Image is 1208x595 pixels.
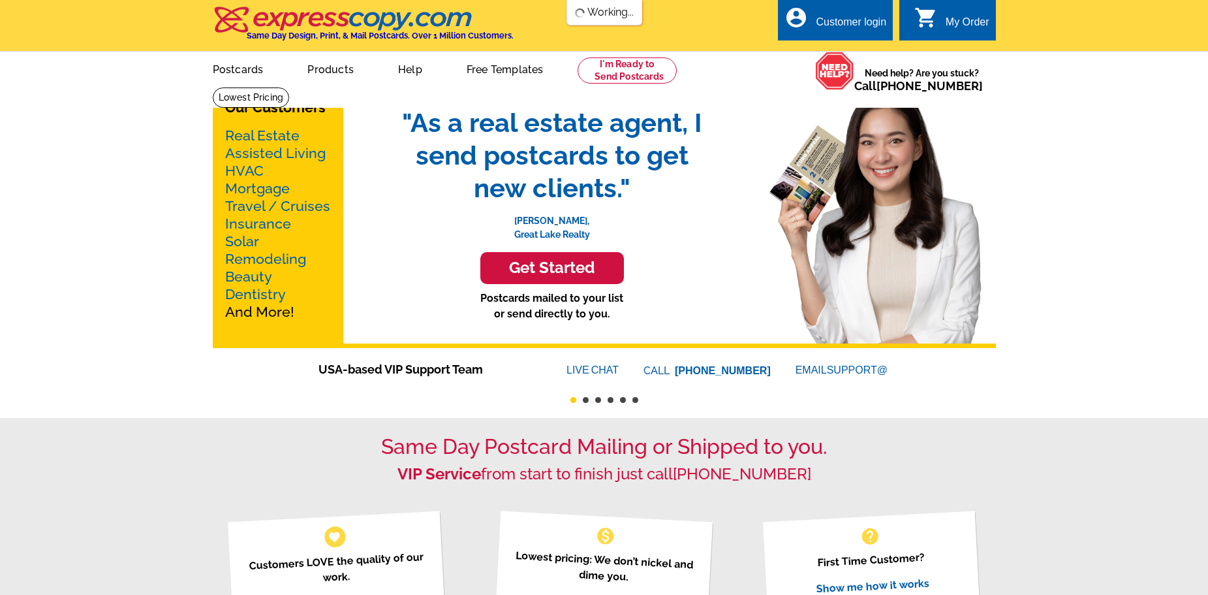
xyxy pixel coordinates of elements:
[225,251,306,267] a: Remodeling
[446,53,565,84] a: Free Templates
[854,67,989,93] span: Need help? Are you stuck?
[675,365,771,376] a: [PHONE_NUMBER]
[608,397,613,403] button: 4 of 6
[389,204,715,242] p: [PERSON_NAME], Great Lake Realty
[946,16,989,35] div: My Order
[595,526,616,547] span: monetization_on
[854,79,983,93] span: Call
[816,577,929,595] a: Show me how it works
[860,526,880,547] span: help
[914,6,938,29] i: shopping_cart
[566,362,591,378] font: LIVE
[247,31,514,40] h4: Same Day Design, Print, & Mail Postcards. Over 1 Million Customers.
[779,547,963,573] p: First Time Customer?
[876,79,983,93] a: [PHONE_NUMBER]
[287,53,375,84] a: Products
[815,52,854,90] img: help
[570,397,576,403] button: 1 of 6
[583,397,589,403] button: 2 of 6
[643,363,672,379] font: CALL
[784,6,808,29] i: account_circle
[632,397,638,403] button: 6 of 6
[595,397,601,403] button: 3 of 6
[225,286,286,302] a: Dentistry
[574,8,585,18] img: loading...
[827,362,890,378] font: SUPPORT@
[225,268,272,285] a: Beauty
[225,180,290,197] a: Mortgage
[377,53,443,84] a: Help
[816,16,886,35] div: Customer login
[244,549,429,590] p: Customers LOVE the quality of our work.
[225,127,331,321] p: And More!
[673,464,811,483] a: [PHONE_NUMBER]
[225,127,300,144] a: Real Estate
[620,397,626,403] button: 5 of 6
[213,465,996,484] h2: from start to finish just call
[914,14,989,31] a: shopping_cart My Order
[397,464,481,483] strong: VIP Service
[389,106,715,204] span: "As a real estate agent, I send postcards to get new clients."
[497,259,608,278] h3: Get Started
[512,547,696,588] p: Lowest pricing: We don’t nickel and dime you.
[225,198,330,214] a: Travel / Cruises
[389,291,715,322] p: Postcards mailed to your list or send directly to you.
[796,364,890,376] a: EMAILSUPPORT@
[225,145,326,161] a: Assisted Living
[225,233,259,249] a: Solar
[192,53,285,84] a: Postcards
[389,252,715,284] a: Get Started
[328,530,341,543] span: favorite
[318,361,527,378] span: USA-based VIP Support Team
[213,16,514,40] a: Same Day Design, Print, & Mail Postcards. Over 1 Million Customers.
[213,434,996,459] h1: Same Day Postcard Mailing or Shipped to you.
[566,364,619,376] a: LIVECHAT
[225,216,291,232] a: Insurance
[225,163,264,179] a: HVAC
[784,14,886,31] a: account_circle Customer login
